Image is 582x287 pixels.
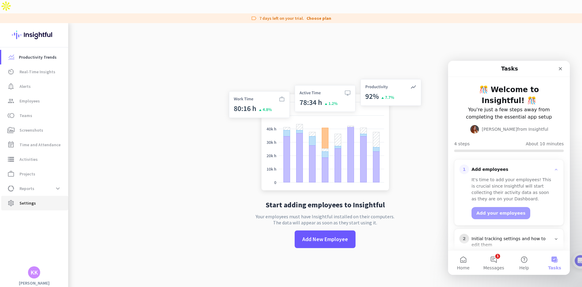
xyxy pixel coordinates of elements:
i: data_usage [7,185,15,192]
i: settings [7,199,15,207]
img: menu-item [9,54,14,60]
span: Projects [19,170,35,178]
a: storageActivities [1,152,68,167]
a: event_noteTime and Attendance [1,137,68,152]
a: notification_importantAlerts [1,79,68,94]
i: group [7,97,15,105]
i: event_note [7,141,15,148]
a: settingsSettings [1,196,68,210]
a: groupEmployees [1,94,68,108]
a: work_outlineProjects [1,167,68,181]
span: Alerts [19,83,31,90]
i: storage [7,156,15,163]
iframe: Intercom live chat [448,61,570,275]
i: av_timer [7,68,15,75]
i: work_outline [7,170,15,178]
a: tollTeams [1,108,68,123]
img: no-search-results [224,75,426,196]
span: Employees [19,97,40,105]
a: Choose plan [307,15,331,21]
h2: Start adding employees to Insightful [266,201,385,209]
span: Time and Attendance [19,141,61,148]
span: Settings [19,199,36,207]
img: Insightful logo [12,23,56,47]
p: Your employees must have Insightful installed on their computers. The data will appear as soon as... [256,213,394,226]
a: data_usageReportsexpand_more [1,181,68,196]
span: Screenshots [19,126,43,134]
i: perm_media [7,126,15,134]
button: expand_more [52,183,63,194]
i: notification_important [7,83,15,90]
span: Reports [19,185,34,192]
i: toll [7,112,15,119]
div: KK [30,269,38,275]
span: Real-Time Insights [19,68,55,75]
span: Teams [19,112,32,119]
a: av_timerReal-Time Insights [1,64,68,79]
a: menu-itemProductivity Trends [1,50,68,64]
i: label [251,15,257,21]
span: Add New Employee [302,235,348,243]
span: Productivity Trends [19,54,57,61]
button: Add New Employee [295,230,356,248]
a: perm_mediaScreenshots [1,123,68,137]
span: Activities [19,156,38,163]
